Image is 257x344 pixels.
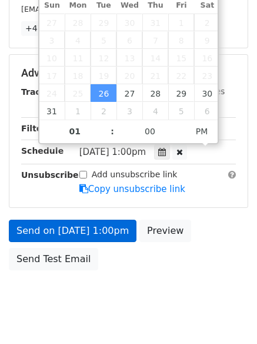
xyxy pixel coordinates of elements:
span: July 28, 2025 [65,14,91,31]
span: August 11, 2025 [65,49,91,67]
span: Click to toggle [186,120,218,143]
a: Send on [DATE] 1:00pm [9,220,136,242]
span: August 1, 2025 [168,14,194,31]
span: September 2, 2025 [91,102,116,120]
span: September 1, 2025 [65,102,91,120]
span: August 26, 2025 [91,84,116,102]
span: August 21, 2025 [142,67,168,84]
strong: Schedule [21,146,64,156]
a: +47 more [21,21,71,36]
span: August 4, 2025 [65,31,91,49]
input: Hour [39,120,111,143]
span: Sat [194,2,220,9]
span: September 6, 2025 [194,102,220,120]
span: August 12, 2025 [91,49,116,67]
span: August 27, 2025 [116,84,142,102]
span: August 30, 2025 [194,84,220,102]
span: August 3, 2025 [39,31,65,49]
span: August 18, 2025 [65,67,91,84]
span: August 16, 2025 [194,49,220,67]
span: August 7, 2025 [142,31,168,49]
strong: Unsubscribe [21,170,79,180]
span: August 6, 2025 [116,31,142,49]
span: Tue [91,2,116,9]
a: Preview [139,220,191,242]
span: August 19, 2025 [91,67,116,84]
span: August 14, 2025 [142,49,168,67]
a: Send Test Email [9,248,98,270]
span: August 23, 2025 [194,67,220,84]
small: [EMAIL_ADDRESS][DOMAIN_NAME] [21,5,152,14]
span: September 4, 2025 [142,102,168,120]
span: August 15, 2025 [168,49,194,67]
span: July 30, 2025 [116,14,142,31]
span: September 5, 2025 [168,102,194,120]
span: [DATE] 1:00pm [79,147,146,157]
label: Add unsubscribe link [92,168,178,181]
span: Wed [116,2,142,9]
span: August 8, 2025 [168,31,194,49]
span: August 5, 2025 [91,31,116,49]
span: July 29, 2025 [91,14,116,31]
span: August 20, 2025 [116,67,142,84]
strong: Filters [21,124,51,133]
span: July 31, 2025 [142,14,168,31]
span: Mon [65,2,91,9]
span: August 17, 2025 [39,67,65,84]
iframe: Chat Widget [198,287,257,344]
span: August 9, 2025 [194,31,220,49]
span: August 2, 2025 [194,14,220,31]
span: Sun [39,2,65,9]
input: Minute [114,120,186,143]
span: September 3, 2025 [116,102,142,120]
span: Thu [142,2,168,9]
span: August 13, 2025 [116,49,142,67]
span: Fri [168,2,194,9]
span: July 27, 2025 [39,14,65,31]
span: August 31, 2025 [39,102,65,120]
span: August 10, 2025 [39,49,65,67]
span: August 28, 2025 [142,84,168,102]
span: August 22, 2025 [168,67,194,84]
strong: Tracking [21,87,61,97]
span: August 25, 2025 [65,84,91,102]
h5: Advanced [21,67,236,80]
span: August 29, 2025 [168,84,194,102]
span: : [111,120,114,143]
span: August 24, 2025 [39,84,65,102]
a: Copy unsubscribe link [79,184,185,194]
